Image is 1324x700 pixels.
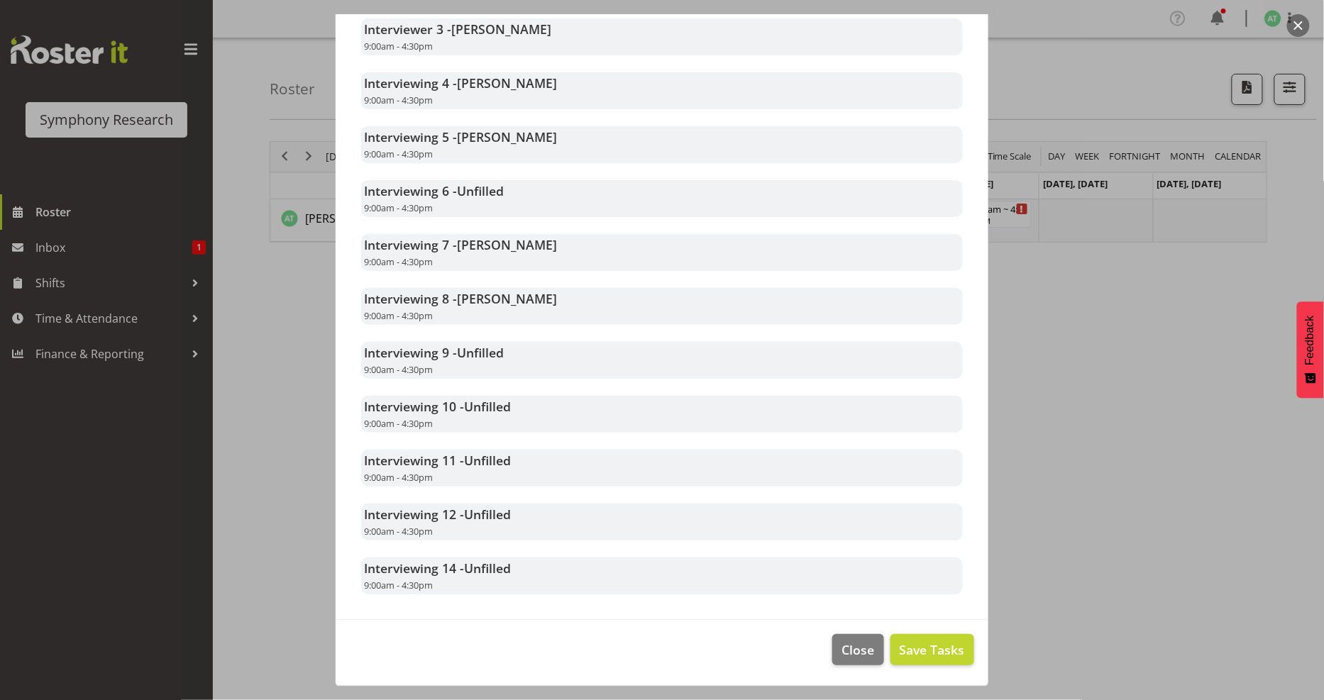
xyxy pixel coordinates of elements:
[364,255,433,268] span: 9:00am - 4:30pm
[900,640,965,659] span: Save Tasks
[364,309,433,322] span: 9:00am - 4:30pm
[364,344,504,361] strong: Interviewing 9 -
[457,344,504,361] span: Unfilled
[464,506,511,523] span: Unfilled
[364,94,433,106] span: 9:00am - 4:30pm
[364,452,511,469] strong: Interviewing 11 -
[464,452,511,469] span: Unfilled
[364,40,433,52] span: 9:00am - 4:30pm
[364,128,557,145] strong: Interviewing 5 -
[364,236,557,253] strong: Interviewing 7 -
[1304,316,1317,365] span: Feedback
[464,398,511,415] span: Unfilled
[364,21,551,38] strong: Interviewer 3 -
[457,182,504,199] span: Unfilled
[457,290,557,307] span: [PERSON_NAME]
[364,560,511,577] strong: Interviewing 14 -
[457,236,557,253] span: [PERSON_NAME]
[364,398,511,415] strong: Interviewing 10 -
[364,417,433,430] span: 9:00am - 4:30pm
[364,290,557,307] strong: Interviewing 8 -
[364,182,504,199] strong: Interviewing 6 -
[457,74,557,91] span: [PERSON_NAME]
[464,560,511,577] span: Unfilled
[364,201,433,214] span: 9:00am - 4:30pm
[1297,301,1324,398] button: Feedback - Show survey
[457,128,557,145] span: [PERSON_NAME]
[364,471,433,484] span: 9:00am - 4:30pm
[364,525,433,538] span: 9:00am - 4:30pm
[451,21,551,38] span: [PERSON_NAME]
[364,579,433,591] span: 9:00am - 4:30pm
[364,148,433,160] span: 9:00am - 4:30pm
[890,634,974,665] button: Save Tasks
[364,363,433,376] span: 9:00am - 4:30pm
[842,640,875,659] span: Close
[364,506,511,523] strong: Interviewing 12 -
[832,634,883,665] button: Close
[364,74,557,91] strong: Interviewing 4 -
